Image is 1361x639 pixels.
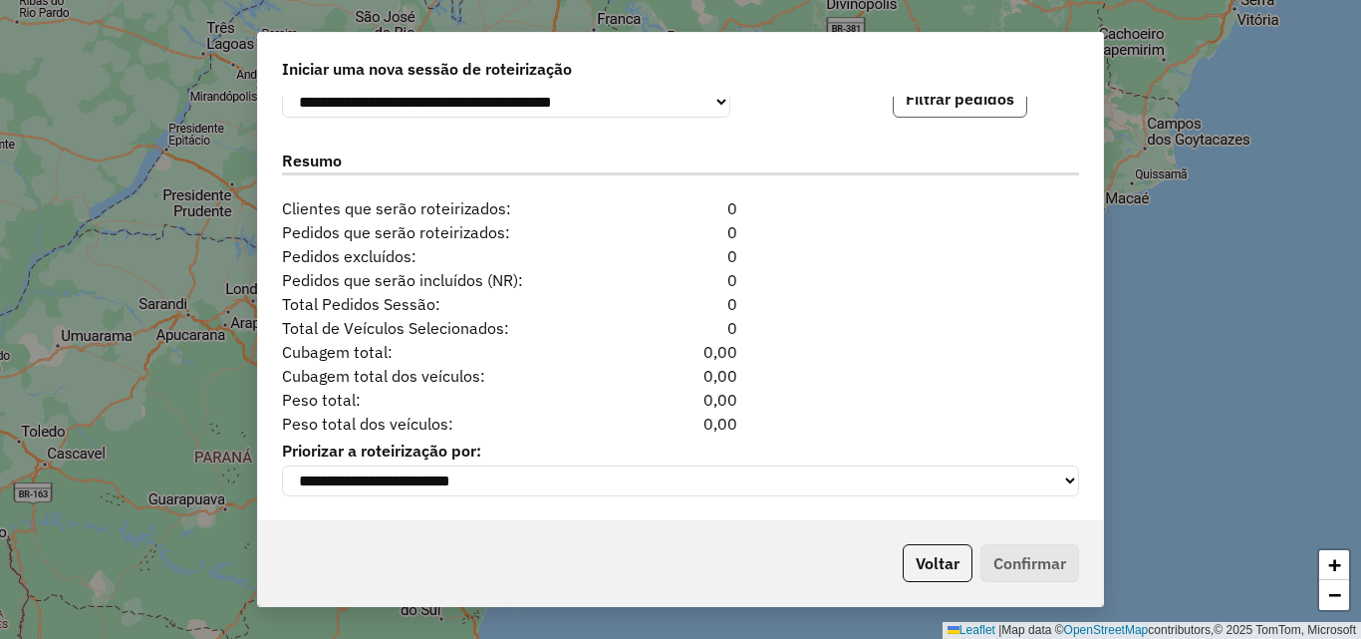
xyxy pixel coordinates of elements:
div: 0,00 [612,388,748,412]
span: − [1328,582,1341,607]
a: Zoom out [1319,580,1349,610]
a: OpenStreetMap [1064,623,1149,637]
span: + [1328,552,1341,577]
a: Leaflet [948,623,995,637]
div: 0 [612,316,748,340]
span: | [998,623,1001,637]
div: Map data © contributors,© 2025 TomTom, Microsoft [943,622,1361,639]
div: 0 [612,220,748,244]
label: Priorizar a roteirização por: [282,439,1079,463]
span: Peso total: [270,388,612,412]
span: Cubagem total dos veículos: [270,364,612,388]
span: Pedidos excluídos: [270,244,612,268]
span: Pedidos que serão incluídos (NR): [270,268,612,292]
span: Cubagem total: [270,340,612,364]
div: 0 [612,268,748,292]
div: 0,00 [612,412,748,436]
span: Iniciar uma nova sessão de roteirização [282,57,572,81]
div: 0,00 [612,340,748,364]
label: Resumo [282,149,1079,175]
span: Clientes que serão roteirizados: [270,196,612,220]
div: 0 [612,292,748,316]
button: Filtrar pedidos [893,80,1027,118]
a: Zoom in [1319,550,1349,580]
span: Total de Veículos Selecionados: [270,316,612,340]
div: 0 [612,244,748,268]
span: Total Pedidos Sessão: [270,292,612,316]
div: 0,00 [612,364,748,388]
span: Pedidos que serão roteirizados: [270,220,612,244]
div: 0 [612,196,748,220]
span: Peso total dos veículos: [270,412,612,436]
button: Voltar [903,544,972,582]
